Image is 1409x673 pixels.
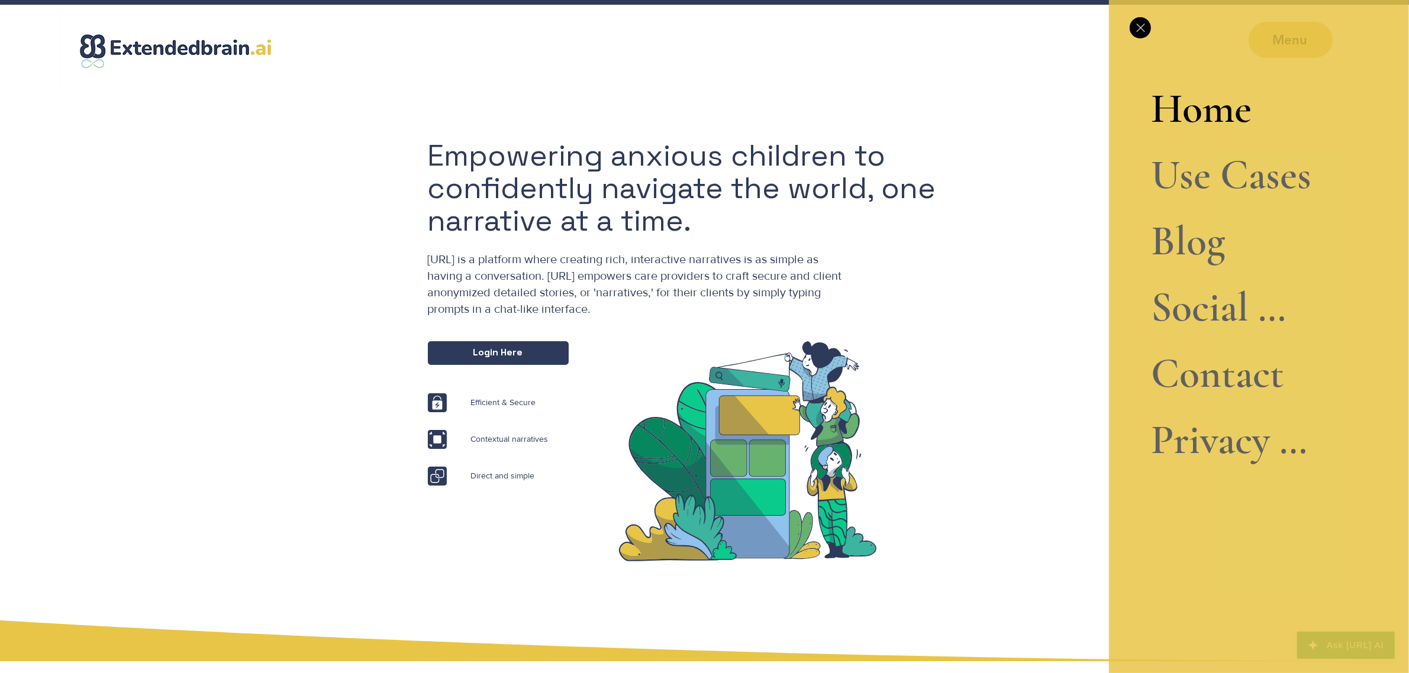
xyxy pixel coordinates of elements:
[1151,208,1311,274] a: Blog
[1130,17,1151,38] button: Close
[1151,76,1311,142] a: Home
[1151,407,1311,473] a: Privacy Policy
[1151,341,1311,407] a: Contact
[1151,274,1311,341] a: Social Narrative
[1151,142,1311,208] a: Use Cases
[1151,76,1311,473] nav: Site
